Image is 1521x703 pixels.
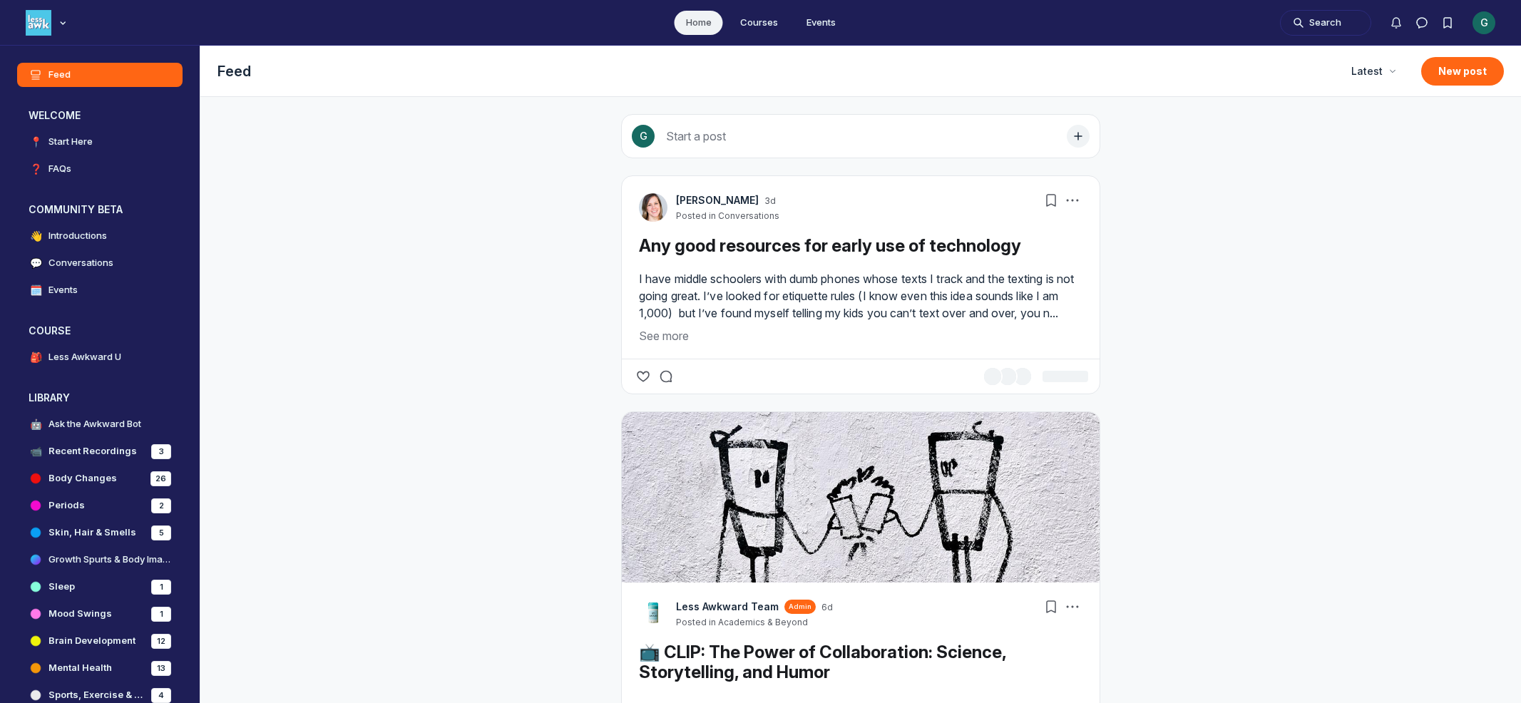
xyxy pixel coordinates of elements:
a: 🎒Less Awkward U [17,345,183,369]
a: Periods2 [17,493,183,518]
div: 26 [150,471,171,486]
h4: Skin, Hair & Smells [48,525,136,540]
h4: Events [48,283,78,297]
a: 💬Conversations [17,251,183,275]
span: 🎒 [29,350,43,364]
h4: Mental Health [48,661,112,675]
a: Mood Swings1 [17,602,183,626]
div: 5 [151,525,171,540]
button: LIBRARYCollapse space [17,386,183,409]
span: 🤖 [29,417,43,431]
button: New post [1421,57,1504,86]
a: 👋Introductions [17,224,183,248]
span: 🗓️ [29,283,43,297]
h4: Less Awkward U [48,350,121,364]
button: Direct messages [1409,10,1435,36]
div: 13 [151,661,171,676]
div: G [1473,11,1495,34]
h4: Conversations [48,256,113,270]
header: Page Header [200,46,1521,97]
a: View Caitlin Amaral profile [676,193,759,207]
button: WELCOMECollapse space [17,104,183,127]
span: Posted in Conversations [676,210,779,222]
a: ❓FAQs [17,157,183,181]
h4: Sports, Exercise & Nutrition [48,688,145,702]
button: See more [639,327,1082,344]
img: post cover image [622,412,1100,583]
button: View Caitlin Amaral profile3dPosted in Conversations [676,193,779,222]
span: ❓ [29,162,43,176]
a: 🗓️Events [17,278,183,302]
a: Events [795,11,847,35]
h4: Mood Swings [48,607,112,621]
button: Post actions [1062,597,1082,617]
h4: Growth Spurts & Body Image [48,553,171,567]
p: I have middle schoolers with dumb phones whose texts I track and the texting is not going great. ... [639,270,1082,322]
h4: Body Changes [48,471,117,486]
button: Post actions [1062,190,1082,210]
span: 💬 [29,256,43,270]
h4: Periods [48,498,85,513]
button: Comment on Any good resources for early use of technology [656,366,676,386]
button: Search [1280,10,1371,36]
a: Brain Development12 [17,629,183,653]
h4: Introductions [48,229,107,243]
div: G [632,125,655,148]
span: Latest [1351,64,1383,78]
h4: Ask the Awkward Bot [48,417,141,431]
div: 4 [151,688,171,703]
h3: COURSE [29,324,71,338]
span: 3d [764,195,776,207]
a: 🤖Ask the Awkward Bot [17,412,183,436]
a: Body Changes26 [17,466,183,491]
div: 1 [151,607,171,622]
button: Bookmarks [1435,10,1460,36]
a: Growth Spurts & Body Image [17,548,183,572]
a: View Caitlin Amaral profile [639,193,667,222]
h4: Feed [48,68,71,82]
span: 📍 [29,135,43,149]
h3: COMMUNITY BETA [29,202,123,217]
button: Latest [1343,58,1404,84]
div: 1 [151,580,171,595]
a: Skin, Hair & Smells5 [17,520,183,545]
button: Bookmarks [1041,597,1061,617]
button: COMMUNITY BETACollapse space [17,198,183,221]
span: Start a post [666,129,726,143]
span: Admin [789,602,811,612]
button: Start a post [621,114,1100,158]
span: 📹 [29,444,43,458]
h3: LIBRARY [29,391,70,405]
h4: Sleep [48,580,75,594]
button: Notifications [1383,10,1409,36]
div: 2 [151,498,171,513]
a: 6d [821,602,833,613]
a: Courses [729,11,789,35]
a: View Less Awkward Team profile [676,600,779,614]
h4: Brain Development [48,634,135,648]
button: Bookmarks [1041,190,1061,210]
h4: FAQs [48,162,71,176]
button: Less Awkward Hub logo [26,9,70,37]
h4: Recent Recordings [48,444,137,458]
a: Any good resources for early use of technology [639,235,1021,256]
h4: Start Here [48,135,93,149]
button: Posted in Academics & Beyond [676,617,808,628]
a: 📹Recent Recordings3 [17,439,183,463]
a: Home [675,11,723,35]
a: 📺 CLIP: The Power of Collaboration: Science, Storytelling, and Humor [639,642,1006,682]
a: Feed [17,63,183,87]
img: Less Awkward Hub logo [26,10,51,36]
h3: WELCOME [29,108,81,123]
a: Mental Health13 [17,656,183,680]
a: 📍Start Here [17,130,183,154]
div: 12 [151,634,171,649]
div: 3 [151,444,171,459]
a: View Less Awkward Team profile [639,600,667,628]
button: View Less Awkward Team profileAdmin6dPosted in Academics & Beyond [676,600,833,628]
button: User menu options [1473,11,1495,34]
